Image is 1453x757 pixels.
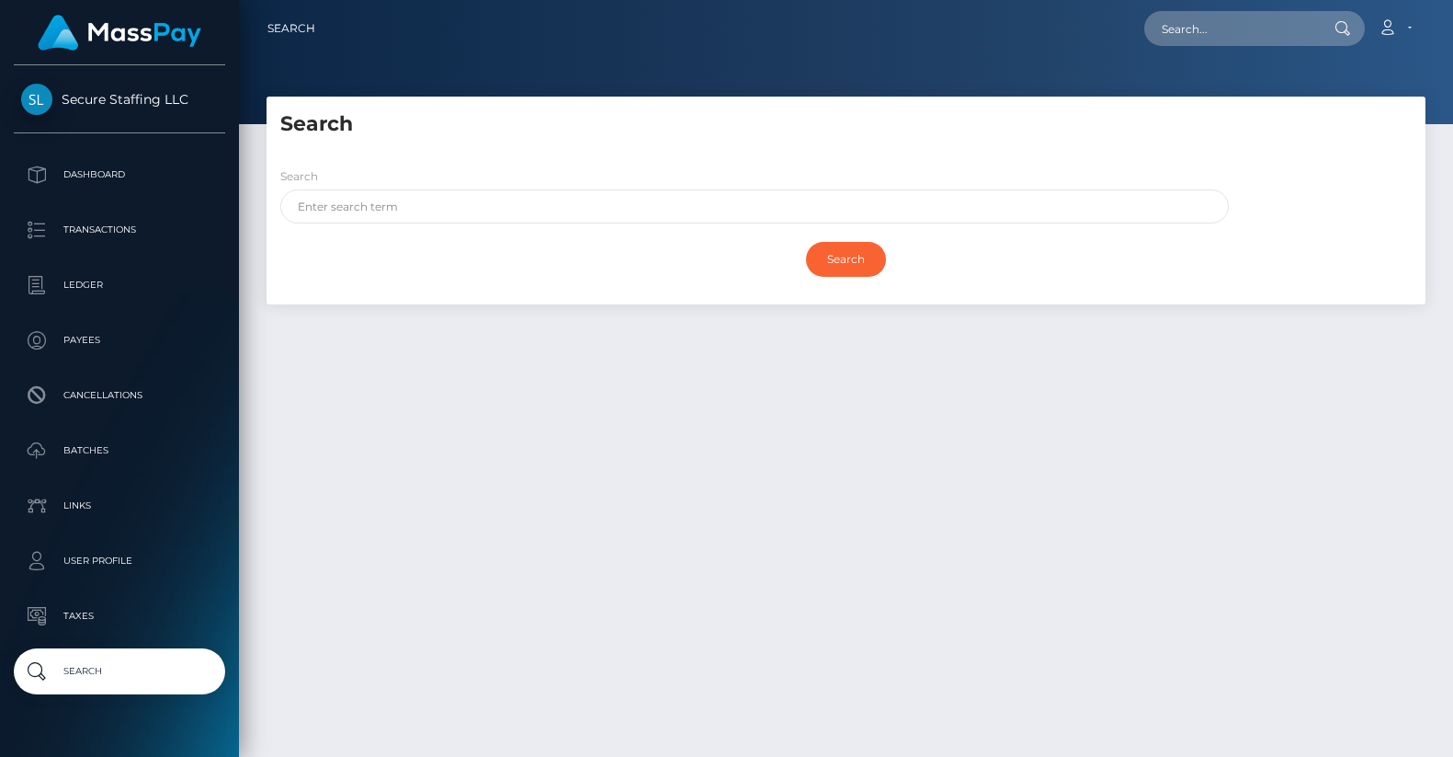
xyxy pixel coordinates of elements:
[806,242,886,277] input: Search
[14,373,225,419] a: Cancellations
[14,593,225,639] a: Taxes
[21,271,218,299] p: Ledger
[14,648,225,694] a: Search
[21,492,218,520] p: Links
[21,161,218,189] p: Dashboard
[21,84,52,115] img: Secure Staffing LLC
[14,538,225,584] a: User Profile
[21,437,218,465] p: Batches
[280,110,1412,139] h5: Search
[14,152,225,198] a: Dashboard
[14,207,225,253] a: Transactions
[267,9,315,48] a: Search
[14,91,225,108] span: Secure Staffing LLC
[14,317,225,363] a: Payees
[21,382,218,409] p: Cancellations
[14,483,225,529] a: Links
[21,658,218,685] p: Search
[1144,11,1317,46] input: Search...
[21,216,218,244] p: Transactions
[14,262,225,308] a: Ledger
[14,428,225,474] a: Batches
[21,547,218,575] p: User Profile
[280,189,1229,224] input: Enter search term
[21,602,218,630] p: Taxes
[21,327,218,354] p: Payees
[280,168,318,185] label: Search
[38,15,201,51] img: MassPay Logo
